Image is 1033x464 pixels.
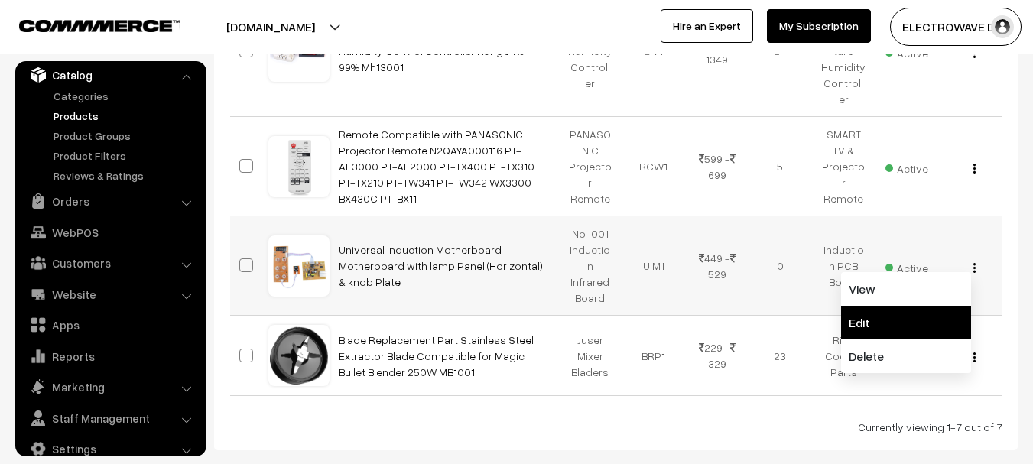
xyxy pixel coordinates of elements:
[19,219,201,246] a: WebPOS
[19,15,153,34] a: COMMMERCE
[841,272,971,306] a: View
[749,117,812,216] td: 5
[973,263,976,273] img: Menu
[885,157,928,177] span: Active
[841,339,971,373] a: Delete
[19,342,201,370] a: Reports
[685,316,749,396] td: 229 - 329
[767,9,871,43] a: My Subscription
[50,148,201,164] a: Product Filters
[622,216,685,316] td: UIM1
[50,108,201,124] a: Products
[622,117,685,216] td: RCW1
[622,316,685,396] td: BRP1
[50,167,201,183] a: Reviews & Ratings
[339,333,534,378] a: Blade Replacement Part Stainless Steel Extractor Blade Compatible for Magic Bullet Blender 250W M...
[559,316,622,396] td: Juser Mixer Bladers
[559,117,622,216] td: PANASONIC Projector Remote
[812,117,875,216] td: SMART TV & Projector Remote
[812,216,875,316] td: Induction PCB Board
[661,9,753,43] a: Hire an Expert
[841,306,971,339] a: Edit
[19,373,201,401] a: Marketing
[991,15,1014,38] img: user
[339,128,534,205] a: Remote Compatible with PANASONIC Projector Remote N2QAYA000116 PT-AE3000 PT-AE2000 PT-TX400 PT-TX...
[973,164,976,174] img: Menu
[19,404,201,432] a: Staff Management
[50,128,201,144] a: Product Groups
[19,249,201,277] a: Customers
[339,243,543,288] a: Universal Induction Motherboard Motherboard with lamp Panel (Horizontal) & knob Plate
[173,8,369,46] button: [DOMAIN_NAME]
[685,117,749,216] td: 599 - 699
[890,8,1022,46] button: ELECTROWAVE DE…
[19,281,201,308] a: Website
[19,20,180,31] img: COMMMERCE
[973,352,976,362] img: Menu
[50,88,201,104] a: Categories
[19,435,201,462] a: Settings
[19,61,201,89] a: Catalog
[749,316,812,396] td: 23
[749,216,812,316] td: 0
[19,311,201,339] a: Apps
[812,316,875,396] td: Rice Cooker Parts
[559,216,622,316] td: No-001 Induction Infrared Board
[885,256,928,276] span: Active
[19,187,201,215] a: Orders
[685,216,749,316] td: 449 - 529
[229,419,1002,435] div: Currently viewing 1-7 out of 7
